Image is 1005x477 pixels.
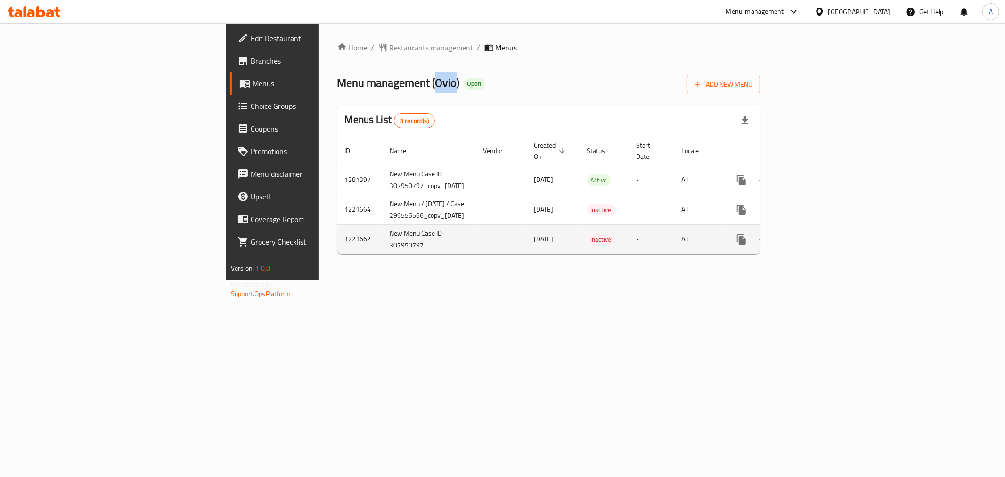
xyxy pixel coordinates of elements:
span: Vendor [483,145,515,156]
button: Change Status [753,169,776,191]
div: Total records count [394,113,435,128]
td: All [674,165,723,195]
span: Coupons [251,123,386,134]
span: Status [587,145,618,156]
a: Restaurants management [378,42,474,53]
td: - [629,195,674,224]
div: Open [464,78,485,90]
span: Locale [682,145,711,156]
span: Active [587,175,611,186]
button: Add New Menu [687,76,760,93]
span: Grocery Checklist [251,236,386,247]
span: Created On [534,140,568,162]
span: Menus [253,78,386,89]
span: Restaurants management [390,42,474,53]
span: 3 record(s) [394,116,434,125]
span: Get support on: [231,278,274,290]
span: Menus [496,42,517,53]
div: Export file [734,109,756,132]
span: Open [464,80,485,88]
td: All [674,195,723,224]
a: Menus [230,72,394,95]
span: Branches [251,55,386,66]
div: Active [587,174,611,186]
a: Edit Restaurant [230,27,394,49]
a: Grocery Checklist [230,230,394,253]
span: [DATE] [534,203,554,215]
li: / [477,42,481,53]
button: more [730,228,753,251]
h2: Menus List [345,113,435,128]
div: Menu-management [726,6,784,17]
div: [GEOGRAPHIC_DATA] [828,7,891,17]
nav: breadcrumb [337,42,760,53]
a: Coupons [230,117,394,140]
span: Name [390,145,419,156]
span: Inactive [587,205,615,215]
span: Choice Groups [251,100,386,112]
a: Menu disclaimer [230,163,394,185]
span: A [989,7,993,17]
a: Choice Groups [230,95,394,117]
button: more [730,198,753,221]
button: Change Status [753,228,776,251]
span: Add New Menu [695,79,752,90]
button: Change Status [753,198,776,221]
span: [DATE] [534,233,554,245]
span: Version: [231,262,254,274]
span: Start Date [637,140,663,162]
a: Promotions [230,140,394,163]
td: - [629,165,674,195]
span: Menu management ( Ovio ) [337,72,460,93]
button: more [730,169,753,191]
span: ID [345,145,363,156]
span: Menu disclaimer [251,168,386,180]
span: Upsell [251,191,386,202]
a: Coverage Report [230,208,394,230]
a: Support.OpsPlatform [231,288,291,300]
td: All [674,224,723,254]
span: 1.0.0 [255,262,270,274]
td: New Menu Case ID 307950797 [383,224,476,254]
a: Upsell [230,185,394,208]
td: New Menu / [DATE] / Case 296556566_copy_[DATE] [383,195,476,224]
span: [DATE] [534,173,554,186]
span: Inactive [587,234,615,245]
table: enhanced table [337,137,828,255]
td: - [629,224,674,254]
a: Branches [230,49,394,72]
th: Actions [723,137,828,165]
span: Coverage Report [251,214,386,225]
td: New Menu Case ID 307950797_copy_[DATE] [383,165,476,195]
span: Promotions [251,146,386,157]
span: Edit Restaurant [251,33,386,44]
